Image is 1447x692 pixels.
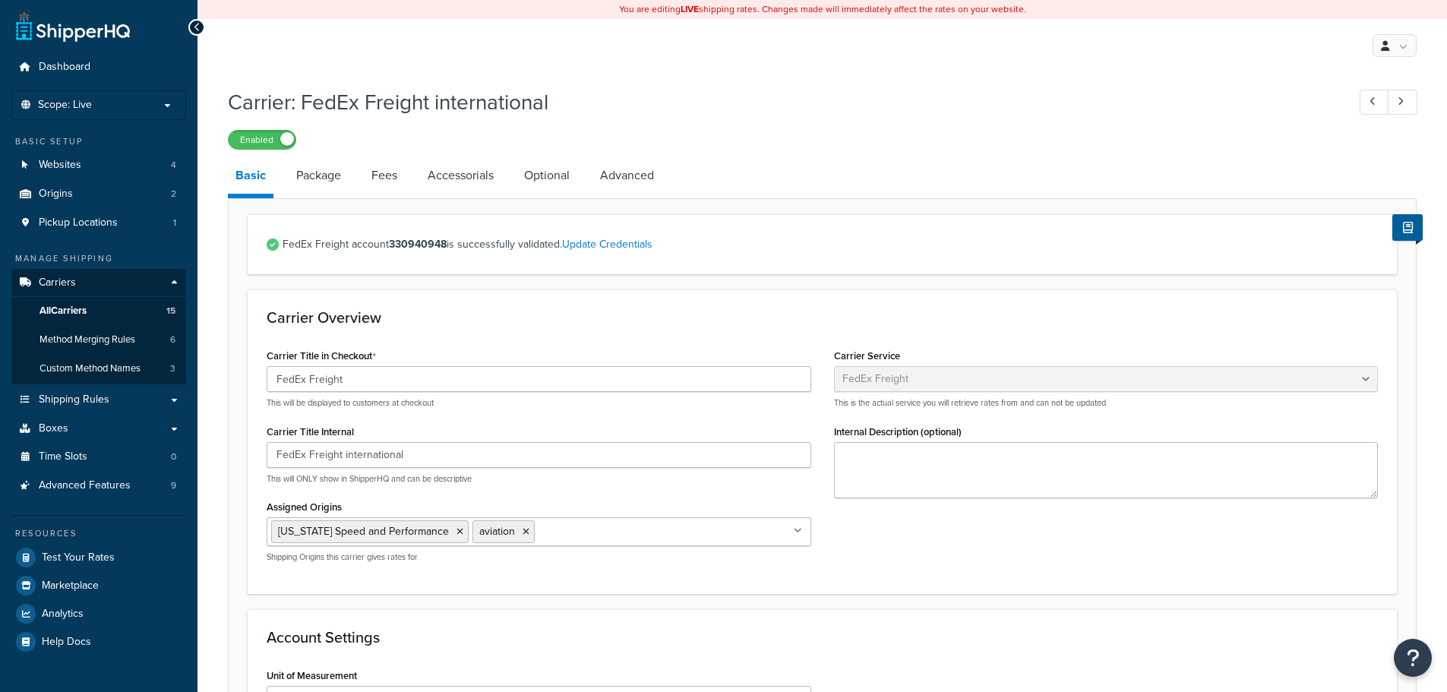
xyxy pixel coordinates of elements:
span: 6 [170,333,175,346]
a: Accessorials [420,157,501,194]
span: Dashboard [39,61,90,74]
span: Time Slots [39,450,87,463]
li: Advanced Features [11,472,186,500]
a: Basic [228,157,273,198]
span: All Carriers [39,305,87,318]
a: Optional [517,157,577,194]
a: Custom Method Names3 [11,355,186,383]
span: 1 [173,216,176,229]
a: Time Slots0 [11,443,186,471]
span: 0 [171,450,176,463]
a: Boxes [11,415,186,443]
a: Update Credentials [562,236,652,252]
a: AllCarriers15 [11,297,186,325]
span: Analytics [42,608,84,621]
a: Test Your Rates [11,544,186,571]
a: Dashboard [11,53,186,81]
span: 15 [166,305,175,318]
h3: Account Settings [267,629,1378,646]
span: Carriers [39,276,76,289]
a: Advanced [592,157,662,194]
label: Enabled [229,131,295,149]
span: FedEx Freight account is successfully validated. [283,234,1378,255]
span: Method Merging Rules [39,333,135,346]
span: 9 [171,479,176,492]
label: Unit of Measurement [267,670,357,681]
span: Origins [39,188,73,201]
div: Manage Shipping [11,252,186,265]
a: Origins2 [11,180,186,208]
strong: 330940948 [389,236,447,252]
span: Test Your Rates [42,551,115,564]
span: Boxes [39,422,68,435]
span: Websites [39,159,81,172]
div: Basic Setup [11,135,186,148]
h3: Carrier Overview [267,309,1378,326]
span: 3 [170,362,175,375]
h1: Carrier: FedEx Freight international [228,87,1332,117]
span: Scope: Live [38,99,92,112]
span: Pickup Locations [39,216,118,229]
span: Marketplace [42,580,99,592]
span: Help Docs [42,636,91,649]
li: Custom Method Names [11,355,186,383]
span: [US_STATE] Speed and Performance [278,523,449,539]
span: 2 [171,188,176,201]
a: Fees [364,157,405,194]
span: 4 [171,159,176,172]
a: Carriers [11,269,186,297]
a: Package [289,157,349,194]
li: Origins [11,180,186,208]
a: Shipping Rules [11,386,186,414]
p: This is the actual service you will retrieve rates from and can not be updated [834,397,1379,409]
a: Help Docs [11,628,186,656]
a: Method Merging Rules6 [11,326,186,354]
li: Carriers [11,269,186,384]
a: Marketplace [11,572,186,599]
span: Shipping Rules [39,393,109,406]
li: Pickup Locations [11,209,186,237]
label: Carrier Title Internal [267,426,354,438]
span: Custom Method Names [39,362,141,375]
label: Carrier Service [834,350,900,362]
li: Method Merging Rules [11,326,186,354]
b: LIVE [681,2,699,16]
li: Websites [11,151,186,179]
label: Carrier Title in Checkout [267,350,376,362]
a: Next Record [1388,90,1417,115]
div: Resources [11,527,186,540]
a: Pickup Locations1 [11,209,186,237]
button: Show Help Docs [1392,214,1423,241]
a: Previous Record [1360,90,1389,115]
p: This will be displayed to customers at checkout [267,397,811,409]
a: Advanced Features9 [11,472,186,500]
button: Open Resource Center [1394,639,1432,677]
a: Websites4 [11,151,186,179]
span: Advanced Features [39,479,131,492]
p: Shipping Origins this carrier gives rates for [267,551,811,563]
p: This will ONLY show in ShipperHQ and can be descriptive [267,473,811,485]
label: Internal Description (optional) [834,426,962,438]
label: Assigned Origins [267,501,342,513]
span: aviation [479,523,515,539]
li: Time Slots [11,443,186,471]
a: Analytics [11,600,186,627]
